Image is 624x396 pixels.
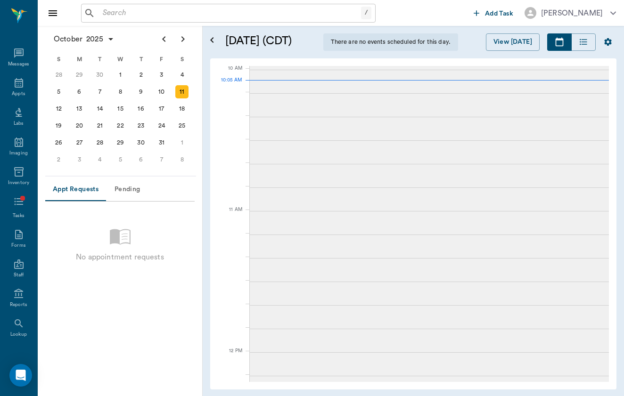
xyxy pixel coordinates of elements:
div: / [361,7,371,19]
div: Messages [8,61,30,68]
div: Wednesday, October 22, 2025 [114,119,127,132]
div: Thursday, October 23, 2025 [134,119,148,132]
div: Reports [10,301,27,308]
div: Thursday, October 2, 2025 [134,68,148,81]
div: Lookup [10,331,27,338]
div: Saturday, October 25, 2025 [175,119,189,132]
div: 11 AM [218,205,242,228]
p: No appointment requests [76,251,164,263]
div: Friday, November 7, 2025 [155,153,168,166]
button: [PERSON_NAME] [517,4,624,22]
div: Sunday, October 19, 2025 [52,119,66,132]
div: Inventory [8,179,29,186]
div: Thursday, October 16, 2025 [134,102,148,115]
div: Sunday, November 2, 2025 [52,153,66,166]
div: T [90,52,110,66]
div: Tuesday, October 14, 2025 [93,102,107,115]
div: Wednesday, October 1, 2025 [114,68,127,81]
div: T [131,52,151,66]
div: Appts [12,90,25,97]
div: M [69,52,90,66]
div: Labs [14,120,24,127]
div: Tuesday, October 21, 2025 [93,119,107,132]
div: 12 PM [218,346,242,370]
div: Monday, October 6, 2025 [73,85,86,98]
div: Friday, October 31, 2025 [155,136,168,149]
div: Tuesday, November 4, 2025 [93,153,107,166]
h5: [DATE] (CDT) [225,33,316,48]
div: Tuesday, October 28, 2025 [93,136,107,149]
div: S [172,52,192,66]
div: Forms [11,242,25,249]
button: Close drawer [43,4,62,23]
div: There are no events scheduled for this day. [323,33,458,51]
div: Wednesday, November 5, 2025 [114,153,127,166]
button: Previous page [155,30,173,48]
div: Saturday, October 18, 2025 [175,102,189,115]
div: Thursday, November 6, 2025 [134,153,148,166]
div: Imaging [9,150,28,157]
div: W [110,52,131,66]
button: View [DATE] [486,33,540,51]
div: Saturday, October 4, 2025 [175,68,189,81]
div: Sunday, October 12, 2025 [52,102,66,115]
div: Friday, October 10, 2025 [155,85,168,98]
span: October [52,32,84,46]
button: Open calendar [206,22,218,58]
div: Sunday, October 26, 2025 [52,136,66,149]
div: Saturday, November 8, 2025 [175,153,189,166]
div: Saturday, November 1, 2025 [175,136,189,149]
div: Monday, September 29, 2025 [73,68,86,81]
input: Search [99,7,361,20]
button: Next page [173,30,192,48]
button: Add Task [470,4,517,22]
div: Monday, November 3, 2025 [73,153,86,166]
div: 10 AM [218,64,242,87]
div: [PERSON_NAME] [541,8,603,19]
div: Monday, October 13, 2025 [73,102,86,115]
div: Thursday, October 9, 2025 [134,85,148,98]
div: Sunday, September 28, 2025 [52,68,66,81]
div: S [49,52,69,66]
div: Wednesday, October 29, 2025 [114,136,127,149]
div: Tuesday, September 30, 2025 [93,68,107,81]
div: Friday, October 17, 2025 [155,102,168,115]
div: Sunday, October 5, 2025 [52,85,66,98]
div: Open Intercom Messenger [9,364,32,387]
button: October2025 [49,30,119,48]
div: Staff [14,272,24,279]
button: Pending [106,178,148,201]
div: Tuesday, October 7, 2025 [93,85,107,98]
div: Tasks [13,212,25,219]
div: Thursday, October 30, 2025 [134,136,148,149]
div: F [151,52,172,66]
div: Appointment request tabs [45,178,195,201]
div: Friday, October 24, 2025 [155,119,168,132]
button: Appt Requests [45,178,106,201]
div: Today, Saturday, October 11, 2025 [175,85,189,98]
div: Wednesday, October 15, 2025 [114,102,127,115]
div: Monday, October 20, 2025 [73,119,86,132]
span: 2025 [84,32,105,46]
div: Friday, October 3, 2025 [155,68,168,81]
div: Monday, October 27, 2025 [73,136,86,149]
div: Wednesday, October 8, 2025 [114,85,127,98]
